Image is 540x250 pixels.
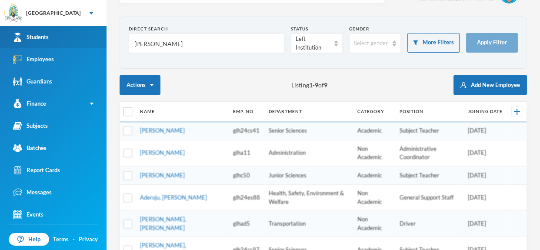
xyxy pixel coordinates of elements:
[466,33,518,53] button: Apply Filter
[395,140,463,166] td: Administrative Coordinator
[315,81,318,89] b: 9
[13,210,43,219] div: Events
[395,122,463,140] td: Subject Teacher
[140,194,207,201] a: Aderoju, [PERSON_NAME]
[354,39,388,48] div: Select gender
[463,185,507,211] td: [DATE]
[229,122,264,140] td: glh24cs41
[79,235,98,244] a: Privacy
[73,235,75,244] div: ·
[13,77,52,86] div: Guardians
[13,33,49,42] div: Students
[26,9,81,17] div: [GEOGRAPHIC_DATA]
[9,233,49,246] a: Help
[463,122,507,140] td: [DATE]
[407,33,459,53] button: More Filters
[264,102,353,122] th: Department
[264,211,353,237] td: Transportation
[129,26,284,32] div: Direct Search
[13,121,48,130] div: Subjects
[120,75,160,95] button: Actions
[13,55,54,64] div: Employees
[395,102,463,122] th: Position
[463,211,507,237] td: [DATE]
[309,81,313,89] b: 1
[229,102,264,122] th: Emp. No.
[13,166,60,175] div: Report Cards
[453,75,527,95] button: Add New Employee
[264,140,353,166] td: Administration
[395,166,463,185] td: Subject Teacher
[353,140,395,166] td: Non Academic
[264,122,353,140] td: Senior Sciences
[395,211,463,237] td: Driver
[229,166,264,185] td: glhc50
[140,127,185,134] a: [PERSON_NAME]
[229,140,264,166] td: glha11
[5,5,22,22] img: logo
[514,109,520,115] img: +
[53,235,69,244] a: Terms
[353,166,395,185] td: Academic
[136,102,229,122] th: Name
[264,185,353,211] td: Health, Safety, Environment & Welfare
[13,99,46,108] div: Finance
[140,149,185,156] a: [PERSON_NAME]
[229,211,264,237] td: glhad5
[463,166,507,185] td: [DATE]
[140,216,186,231] a: [PERSON_NAME], [PERSON_NAME]
[133,34,280,53] input: Name, Emp. No, Phone number, Email Address
[353,185,395,211] td: Non Academic
[13,188,52,197] div: Messages
[296,35,330,52] div: Left Institution
[291,26,343,32] div: Status
[264,166,353,185] td: Junior Sciences
[349,26,401,32] div: Gender
[324,81,327,89] b: 9
[463,102,507,122] th: Joining Date
[353,211,395,237] td: Non Academic
[291,80,327,90] span: Listing - of
[229,185,264,211] td: glh24es88
[13,143,47,153] div: Batches
[395,185,463,211] td: General Support Staff
[353,102,395,122] th: Category
[140,172,185,179] a: [PERSON_NAME]
[463,140,507,166] td: [DATE]
[353,122,395,140] td: Academic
